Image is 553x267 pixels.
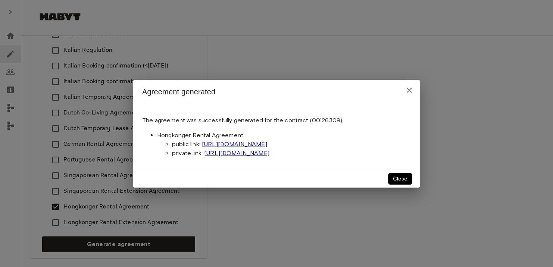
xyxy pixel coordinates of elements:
li: Hongkonger Rental Agreement [157,131,411,158]
li: public link: [172,140,411,149]
li: private link: [172,149,411,158]
a: [URL][DOMAIN_NAME] [202,141,267,148]
p: The agreement was successfully generated for the contract (00126309). [142,116,411,125]
h2: Agreement generated [133,80,420,104]
button: close [388,173,412,185]
button: close [402,83,417,98]
a: [URL][DOMAIN_NAME] [204,150,269,157]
